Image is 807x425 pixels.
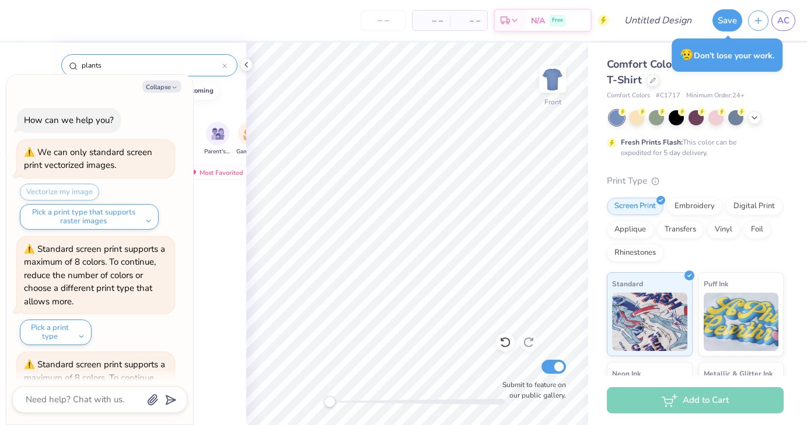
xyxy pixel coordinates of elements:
a: AC [771,10,795,31]
span: Standard [612,278,643,290]
span: 😥 [680,47,694,62]
div: Screen Print [607,198,663,215]
button: Pick a print type [20,319,92,345]
span: – – [420,15,443,27]
span: Game Day [236,147,263,156]
img: Front [541,68,564,91]
img: Puff Ink [704,293,779,351]
span: Comfort Colors [607,91,650,101]
button: filter button [204,122,231,156]
button: Save [712,9,742,31]
span: Neon Ink [612,367,641,380]
div: Vinyl [707,221,740,238]
span: Minimum Order: 24 + [686,91,745,101]
button: filter button [236,122,263,156]
div: This color can be expedited for 5 day delivery. [621,137,764,158]
button: Collapse [142,80,181,93]
input: Untitled Design [615,9,701,32]
div: Front [544,97,561,107]
span: Free [552,16,563,24]
strong: Fresh Prints Flash: [621,138,683,147]
span: Parent's Weekend [204,147,231,156]
img: Parent's Weekend Image [211,127,225,141]
div: Transfers [657,221,704,238]
div: Embroidery [667,198,722,215]
span: Comfort Colors Adult Heavyweight T-Shirt [607,57,780,87]
span: Puff Ink [704,278,728,290]
div: Most Favorited [183,166,249,180]
span: N/A [531,15,545,27]
span: # C1717 [656,91,680,101]
div: filter for Parent's Weekend [204,122,231,156]
div: How can we help you? [24,114,114,126]
div: Accessibility label [324,396,336,408]
img: Standard [612,293,687,351]
span: Metallic & Glitter Ink [704,367,773,380]
div: Applique [607,221,654,238]
div: Rhinestones [607,244,663,262]
div: Standard screen print supports a maximum of 8 colors. To continue, reduce the number of colors or... [24,359,165,423]
div: Foil [743,221,771,238]
img: Game Day Image [243,127,257,141]
label: Submit to feature on our public gallery. [496,380,566,401]
div: Digital Print [726,198,782,215]
div: We can only standard screen print vectorized images. [24,146,152,171]
div: Print Type [607,174,784,188]
input: – – [361,10,406,31]
span: AC [777,14,789,27]
div: Don’t lose your work. [672,38,782,72]
input: Try "Alpha" [81,59,222,71]
div: filter for Game Day [236,122,263,156]
button: Pick a print type that supports raster images [20,204,159,230]
span: – – [457,15,480,27]
div: Standard screen print supports a maximum of 8 colors. To continue, reduce the number of colors or... [24,243,165,307]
